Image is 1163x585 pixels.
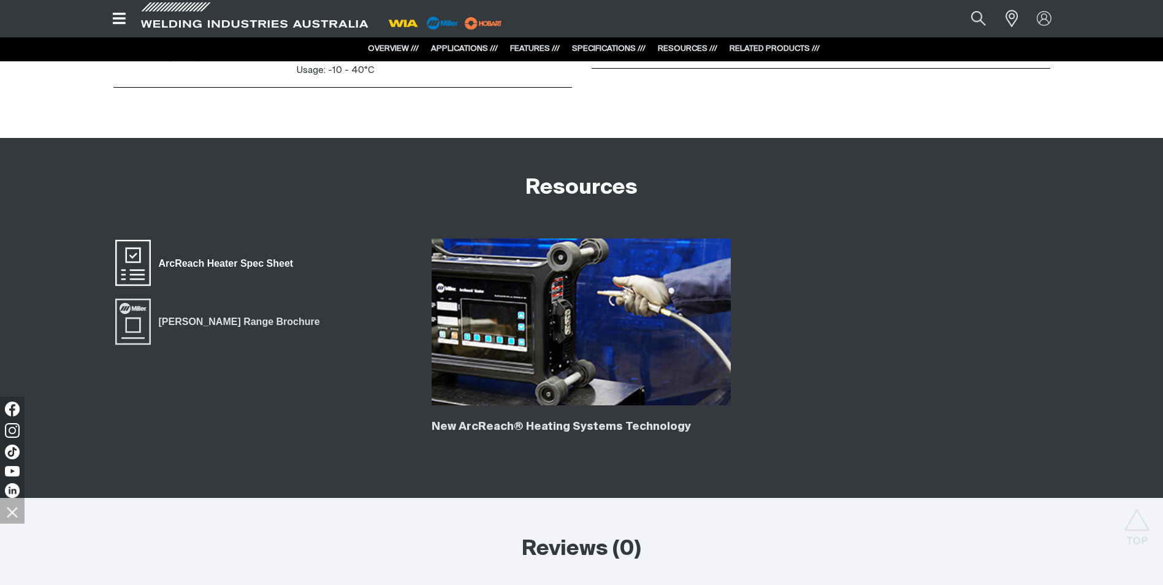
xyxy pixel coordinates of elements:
input: Product name or item number... [942,5,999,32]
span: [PERSON_NAME] Range Brochure [151,314,328,330]
span: ArcReach Heater Spec Sheet [151,256,301,272]
a: APPLICATIONS /// [431,45,498,53]
img: Facebook [5,402,20,416]
a: FEATURES /// [510,45,560,53]
a: ArcReach Heater Spec Sheet [113,239,301,288]
a: RESOURCES /// [658,45,717,53]
button: Search products [958,5,999,32]
a: miller [461,18,506,28]
img: YouTube [5,466,20,476]
img: Instagram [5,423,20,438]
a: OVERVIEW /// [368,45,419,53]
p: Storage: -20 - 55°C Usage: -10 - 40°C [297,50,572,78]
img: miller [461,14,506,32]
h2: Resources [525,175,638,202]
img: hide socials [2,502,23,522]
a: New ArcReach® Heating Systems Technology [432,421,691,432]
a: SPECIFICATIONS /// [572,45,646,53]
img: New ArcReach® Heating Systems Technology [432,239,731,405]
button: Scroll to top [1123,508,1151,536]
img: LinkedIn [5,483,20,498]
a: Miller Range Brochure [113,297,328,346]
a: RELATED PRODUCTS /// [730,45,820,53]
img: TikTok [5,445,20,459]
h2: Reviews (0) [337,536,827,563]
